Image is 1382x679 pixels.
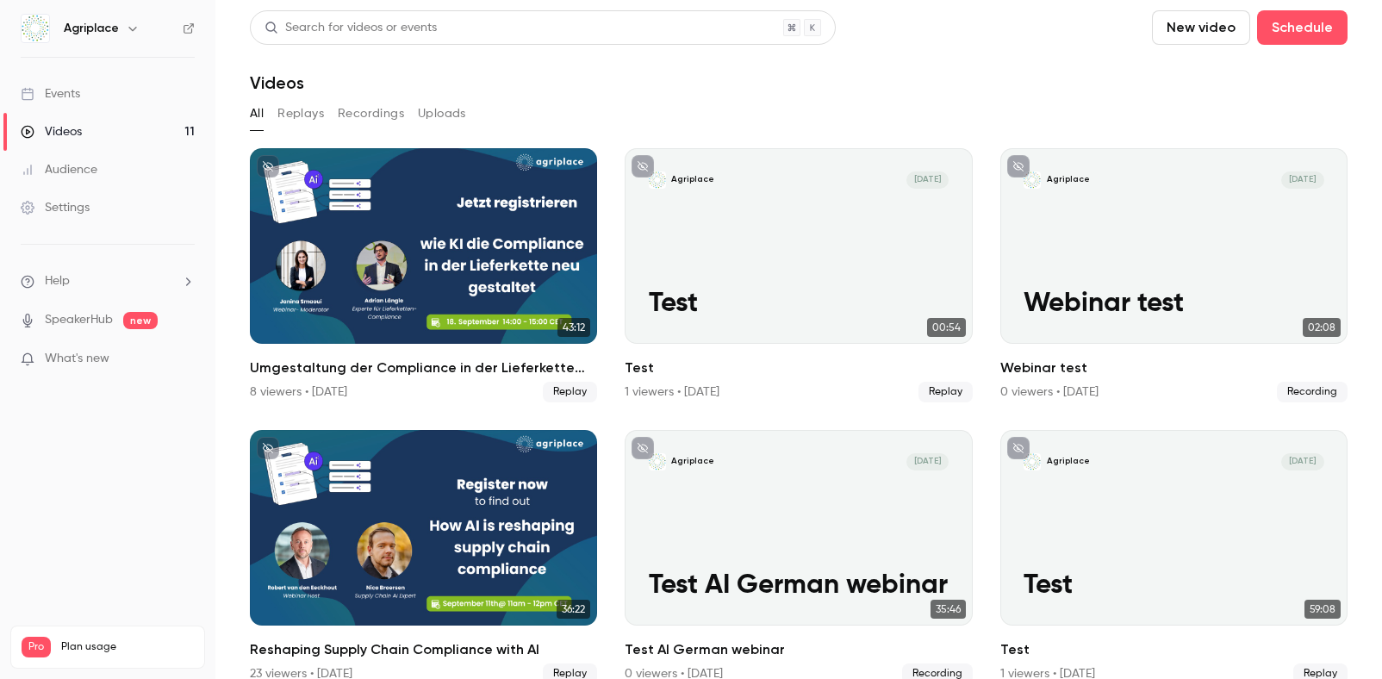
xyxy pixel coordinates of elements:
[1277,382,1348,402] span: Recording
[21,161,97,178] div: Audience
[123,312,158,329] span: new
[1000,148,1348,402] li: Webinar test
[250,358,597,378] h2: Umgestaltung der Compliance in der Lieferkette mit KI
[45,272,70,290] span: Help
[625,383,719,401] div: 1 viewers • [DATE]
[906,453,949,470] span: [DATE]
[1007,155,1030,178] button: unpublished
[671,456,714,468] p: Agriplace
[21,85,80,103] div: Events
[906,171,949,189] span: [DATE]
[1000,358,1348,378] h2: Webinar test
[557,600,590,619] span: 36:22
[21,123,82,140] div: Videos
[338,100,404,128] button: Recordings
[632,437,654,459] button: unpublished
[625,148,972,402] li: Test
[1047,174,1090,186] p: Agriplace
[1024,289,1324,321] p: Webinar test
[1024,570,1324,602] p: Test
[21,272,195,290] li: help-dropdown-opener
[649,289,949,321] p: Test
[1024,453,1041,470] img: Test
[45,350,109,368] span: What's new
[632,155,654,178] button: unpublished
[649,570,949,602] p: Test AI German webinar
[557,318,590,337] span: 43:12
[174,352,195,367] iframe: Noticeable Trigger
[64,20,119,37] h6: Agriplace
[649,171,666,189] img: Test
[1000,639,1348,660] h2: Test
[931,600,966,619] span: 35:46
[1000,383,1099,401] div: 0 viewers • [DATE]
[257,155,279,178] button: unpublished
[625,148,972,402] a: Test Agriplace[DATE]Test00:54Test1 viewers • [DATE]Replay
[277,100,324,128] button: Replays
[250,383,347,401] div: 8 viewers • [DATE]
[1281,171,1323,189] span: [DATE]
[22,15,49,42] img: Agriplace
[1152,10,1250,45] button: New video
[1007,437,1030,459] button: unpublished
[250,10,1348,669] section: Videos
[265,19,437,37] div: Search for videos or events
[1047,456,1090,468] p: Agriplace
[1257,10,1348,45] button: Schedule
[61,640,194,654] span: Plan usage
[927,318,966,337] span: 00:54
[543,382,597,402] span: Replay
[22,637,51,657] span: Pro
[1304,600,1341,619] span: 59:08
[671,174,714,186] p: Agriplace
[250,639,597,660] h2: Reshaping Supply Chain Compliance with AI
[250,100,264,128] button: All
[625,358,972,378] h2: Test
[250,72,304,93] h1: Videos
[1000,148,1348,402] a: Webinar test Agriplace[DATE]Webinar test02:08Webinar test0 viewers • [DATE]Recording
[418,100,466,128] button: Uploads
[1303,318,1341,337] span: 02:08
[250,148,597,402] a: 43:12Umgestaltung der Compliance in der Lieferkette mit KI8 viewers • [DATE]Replay
[45,311,113,329] a: SpeakerHub
[1281,453,1323,470] span: [DATE]
[250,148,597,402] li: Umgestaltung der Compliance in der Lieferkette mit KI
[1024,171,1041,189] img: Webinar test
[918,382,973,402] span: Replay
[625,639,972,660] h2: Test AI German webinar
[257,437,279,459] button: unpublished
[21,199,90,216] div: Settings
[649,453,666,470] img: Test AI German webinar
